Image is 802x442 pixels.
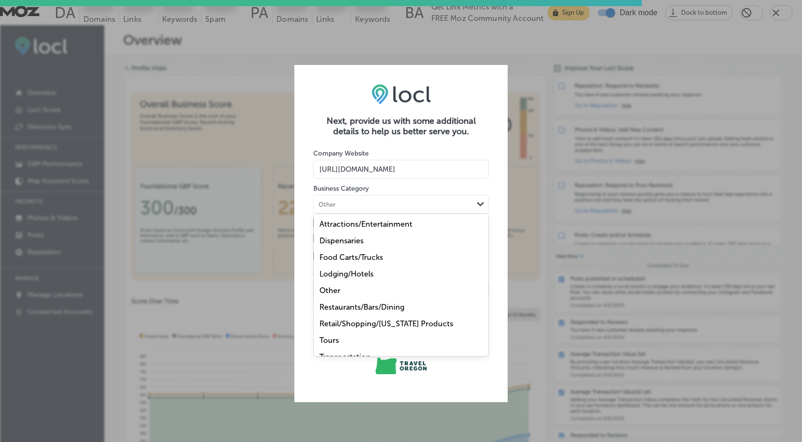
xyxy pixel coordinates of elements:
[313,234,489,244] label: I am a minority-owned business
[319,269,374,278] label: Lodging/Hotels
[319,201,336,208] div: Other
[319,236,364,245] label: Dispensaries
[313,184,369,193] label: Business Category
[313,149,369,157] label: Company Website
[375,358,426,374] img: Travel Oregon
[313,271,357,279] label: Company Size
[319,220,412,229] label: Attractions/Entertainment
[319,303,404,312] label: Restaurants/Bars/Dining
[313,116,489,137] h2: Next, provide us with some additional details to help us better serve you.
[313,345,489,354] div: Brought to you by
[319,336,339,345] label: Tours
[319,319,453,328] label: Retail/Shopping/[US_STATE] Products
[313,219,489,229] label: I am a woman-owned business
[313,249,489,265] label: Yes, sign me up to receive Travel [US_STATE]’s Industry email Newsletter
[319,352,371,361] label: Transportation
[319,253,383,262] label: Food Carts/Trucks
[319,286,340,295] label: Other
[372,84,431,105] img: LOCL logo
